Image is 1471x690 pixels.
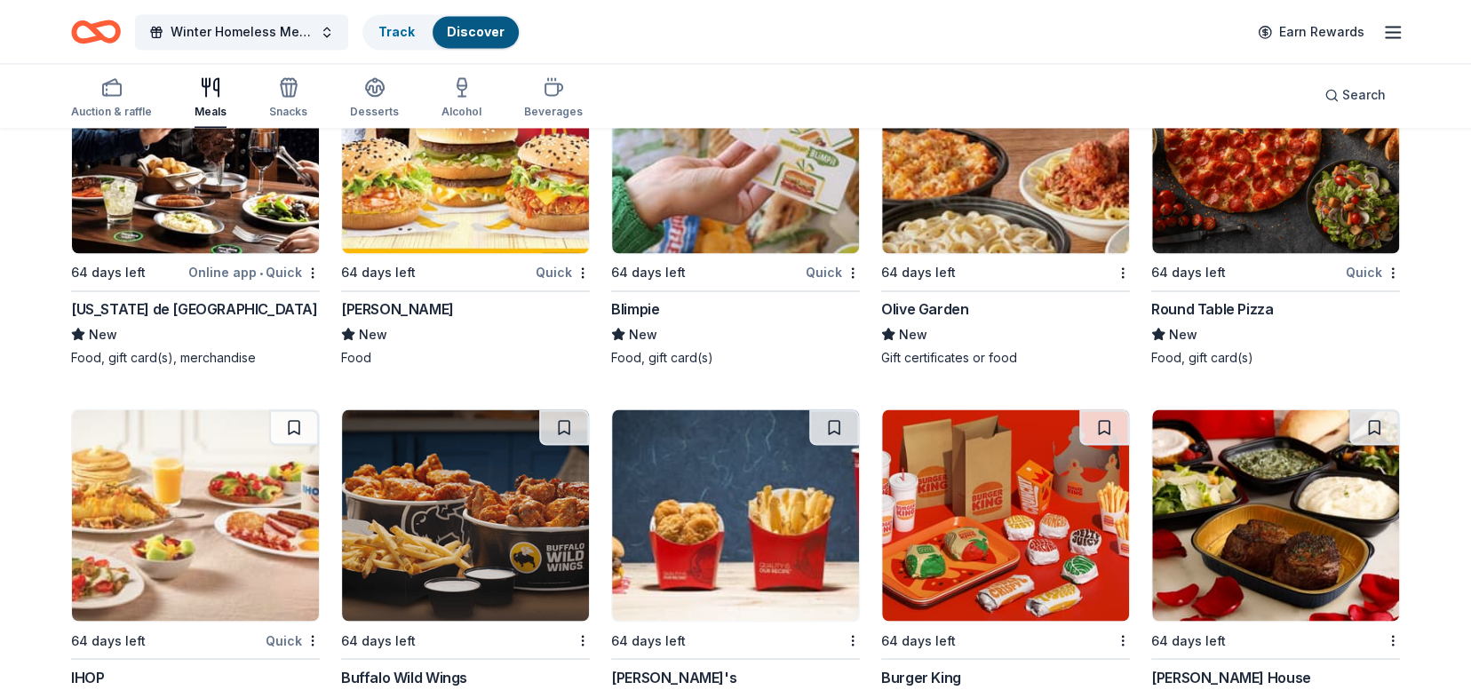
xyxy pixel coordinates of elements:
[1151,348,1400,366] div: Food, gift card(s)
[536,261,590,283] div: Quick
[188,261,320,283] div: Online app Quick
[71,630,146,651] div: 64 days left
[612,42,859,253] img: Image for Blimpie
[524,69,583,128] button: Beverages
[341,630,416,651] div: 64 days left
[447,24,505,39] a: Discover
[71,666,104,687] div: IHOP
[1151,666,1310,687] div: [PERSON_NAME] House
[629,323,657,345] span: New
[341,41,590,366] a: Image for McDonald's64 days leftQuick[PERSON_NAME]NewFood
[1151,630,1226,651] div: 64 days left
[611,630,686,651] div: 64 days left
[71,262,146,283] div: 64 days left
[611,666,736,687] div: [PERSON_NAME]'s
[882,42,1129,253] img: Image for Olive Garden
[350,105,399,119] div: Desserts
[359,323,387,345] span: New
[195,69,227,128] button: Meals
[611,41,860,366] a: Image for Blimpie64 days leftQuickBlimpieNewFood, gift card(s)
[341,298,454,320] div: [PERSON_NAME]
[89,323,117,345] span: New
[1346,261,1400,283] div: Quick
[899,323,927,345] span: New
[71,348,320,366] div: Food, gift card(s), merchandise
[71,298,318,320] div: [US_STATE] de [GEOGRAPHIC_DATA]
[1152,42,1399,253] img: Image for Round Table Pizza
[362,14,521,50] button: TrackDiscover
[350,69,399,128] button: Desserts
[1152,409,1399,621] img: Image for Ruth's Chris Steak House
[341,348,590,366] div: Food
[1151,41,1400,366] a: Image for Round Table Pizza64 days leftQuickRound Table PizzaNewFood, gift card(s)
[881,348,1130,366] div: Gift certificates or food
[1151,262,1226,283] div: 64 days left
[1151,298,1273,320] div: Round Table Pizza
[441,105,481,119] div: Alcohol
[881,298,968,320] div: Olive Garden
[171,21,313,43] span: Winter Homeless Meal Feast
[1169,323,1197,345] span: New
[611,298,659,320] div: Blimpie
[1247,16,1375,48] a: Earn Rewards
[342,409,589,621] img: Image for Buffalo Wild Wings
[72,42,319,253] img: Image for Texas de Brazil
[881,666,961,687] div: Burger King
[441,69,481,128] button: Alcohol
[269,105,307,119] div: Snacks
[342,42,589,253] img: Image for McDonald's
[881,262,956,283] div: 64 days left
[135,14,348,50] button: Winter Homeless Meal Feast
[1310,77,1400,113] button: Search
[71,105,152,119] div: Auction & raffle
[71,69,152,128] button: Auction & raffle
[378,24,415,39] a: Track
[1342,84,1386,106] span: Search
[524,105,583,119] div: Beverages
[881,41,1130,366] a: Image for Olive Garden1 applylast week64 days leftOlive GardenNewGift certificates or food
[259,266,263,280] span: •
[71,41,320,366] a: Image for Texas de Brazil7 applieslast week64 days leftOnline app•Quick[US_STATE] de [GEOGRAPHIC_...
[195,105,227,119] div: Meals
[882,409,1129,621] img: Image for Burger King
[341,262,416,283] div: 64 days left
[806,261,860,283] div: Quick
[71,11,121,52] a: Home
[612,409,859,621] img: Image for Wendy's
[72,409,319,621] img: Image for IHOP
[269,69,307,128] button: Snacks
[881,630,956,651] div: 64 days left
[611,348,860,366] div: Food, gift card(s)
[611,262,686,283] div: 64 days left
[266,629,320,651] div: Quick
[341,666,467,687] div: Buffalo Wild Wings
